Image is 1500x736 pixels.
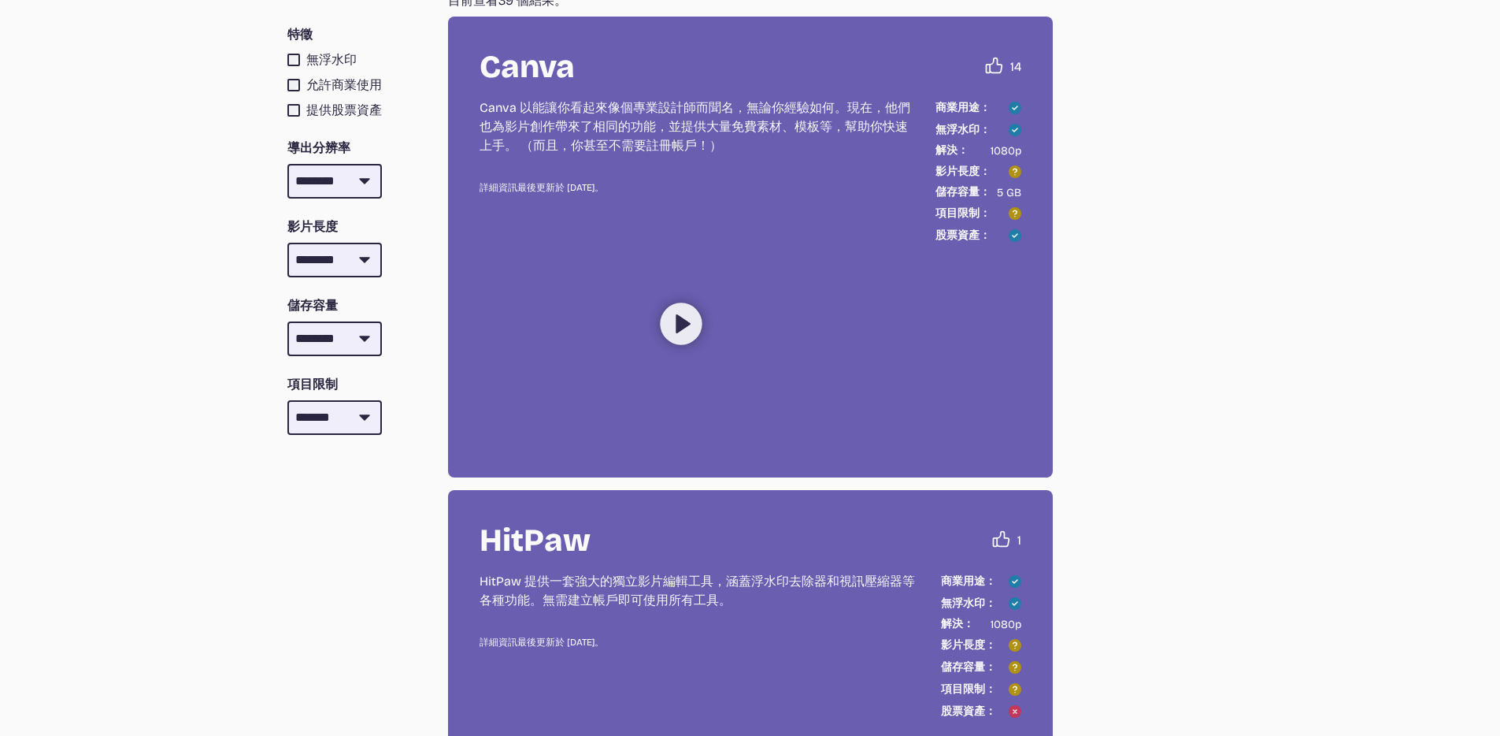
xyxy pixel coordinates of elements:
font: Canva 以能讓你看起來像個專業設計師而聞名，無論你經驗如何。現在，他們也為影片創作帶來了相同的功能，並提供大量免費素材、模板等，幫助你快速上手。 （而且，你甚至不需要註冊帳戶！） [480,100,910,153]
input: 無浮水印 [287,54,300,66]
font: Canva [480,48,575,86]
font: 股票資產 [941,704,985,718]
font: 特徵 [287,27,313,42]
font: 詳細資訊最後更新 [480,637,555,648]
font: ： [980,101,991,114]
font: ： [980,165,991,178]
font: 儲存容量 [941,660,985,674]
font: 影片長度 [935,165,980,178]
font: 1080p [991,618,1021,631]
font: ： [985,638,996,652]
font: ： [985,574,996,588]
font: ： [957,143,969,157]
font: 於 [DATE] [555,637,594,648]
font: 項目限制 [935,206,980,220]
font: 儲存容量 [287,298,338,313]
font: 1 [1017,533,1021,548]
font: 解決 [935,143,957,157]
font: 解決 [941,617,963,630]
font: 無浮水印 [306,52,357,67]
font: ： [980,206,991,220]
font: ： [985,704,996,718]
font: 允許商業使用 [306,77,382,92]
font: 提供股票資產 [306,102,382,117]
font: 。 [594,182,604,193]
input: 提供股票資產 [287,104,300,117]
iframe: Canva 影片概覽 [480,207,883,434]
font: 無浮水印 [941,597,985,610]
font: ： [985,597,996,610]
font: ： [985,660,996,674]
font: HitPaw [480,522,591,559]
font: HitPaw 提供一套強大的獨立影片編輯工具，涵蓋浮水印去除器和視訊壓縮器等各種功能。無需建立帳戶即可使用所有工具。 [480,574,915,608]
font: 商業用途 [941,574,985,588]
font: 1080p [991,144,1021,158]
font: ： [980,185,991,199]
button: 1 [989,522,1021,559]
font: 商業用途 [935,101,980,114]
a: HitPaw [480,522,609,559]
a: Canva [480,48,594,86]
font: 5 GB [997,186,1021,199]
font: 項目限制 [941,682,985,696]
font: 導出分辨率 [287,140,350,155]
font: ： [980,229,991,242]
font: 儲存容量 [935,185,980,199]
font: 項目限制 [287,377,338,392]
font: ： [963,617,974,630]
font: 影片長度 [287,219,338,234]
font: ： [985,682,996,696]
font: 影片長度 [941,638,985,652]
font: 股票資產 [935,229,980,242]
font: 14 [1010,59,1021,74]
font: 詳細資訊最後更新 [480,182,555,193]
button: 14 [982,48,1021,86]
font: 於 [DATE] [555,182,594,193]
font: 無浮水印 [935,123,980,136]
font: 。 [594,637,604,648]
input: 允許商業使用 [287,79,300,91]
font: ： [980,123,991,136]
